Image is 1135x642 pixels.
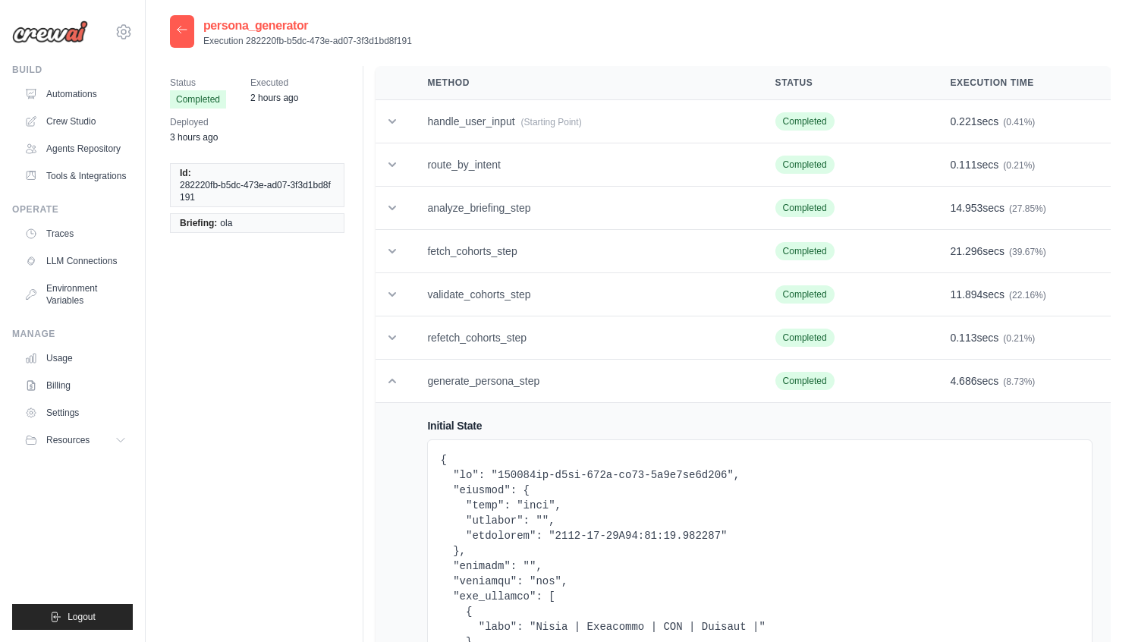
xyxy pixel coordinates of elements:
span: Completed [775,199,835,217]
span: (8.73%) [1003,376,1035,387]
td: analyze_briefing_step [409,187,756,230]
span: Completed [775,112,835,131]
h4: Initial State [427,418,1093,433]
span: (39.67%) [1009,247,1046,257]
span: (22.16%) [1009,290,1046,301]
div: Build [12,64,133,76]
time: October 6, 2025 at 08:47 BST [170,132,218,143]
span: Completed [775,372,835,390]
time: October 6, 2025 at 09:42 BST [250,93,298,103]
span: 0.113 [950,332,976,344]
span: 11.894 [950,288,983,301]
span: Completed [775,285,835,304]
a: Agents Repository [18,137,133,161]
span: Executed [250,75,298,90]
button: Logout [12,604,133,630]
td: secs [932,316,1111,360]
iframe: Chat Widget [1059,569,1135,642]
span: 282220fb-b5dc-473e-ad07-3f3d1bd8f191 [180,179,335,203]
span: (0.41%) [1003,117,1035,127]
a: Settings [18,401,133,425]
span: Completed [775,242,835,260]
span: Resources [46,434,90,446]
td: fetch_cohorts_step [409,230,756,273]
td: validate_cohorts_step [409,273,756,316]
span: 14.953 [950,202,983,214]
td: secs [932,187,1111,230]
a: Traces [18,222,133,246]
a: Billing [18,373,133,398]
a: LLM Connections [18,249,133,273]
span: (0.21%) [1003,333,1035,344]
span: (27.85%) [1009,203,1046,214]
span: Status [170,75,226,90]
a: Usage [18,346,133,370]
img: Logo [12,20,88,43]
span: (Starting Point) [521,117,582,127]
span: 4.686 [950,375,976,387]
td: secs [932,143,1111,187]
th: Execution Time [932,66,1111,100]
td: handle_user_input [409,100,756,143]
td: secs [932,360,1111,403]
span: (0.21%) [1003,160,1035,171]
span: Logout [68,611,96,623]
span: Deployed [170,115,218,130]
th: Method [409,66,756,100]
td: generate_persona_step [409,360,756,403]
span: Briefing: [180,217,217,229]
a: Environment Variables [18,276,133,313]
a: Tools & Integrations [18,164,133,188]
td: secs [932,100,1111,143]
td: secs [932,273,1111,316]
button: Resources [18,428,133,452]
td: route_by_intent [409,143,756,187]
span: 21.296 [950,245,983,257]
span: ola [220,217,232,229]
td: secs [932,230,1111,273]
span: 0.221 [950,115,976,127]
span: Completed [775,156,835,174]
span: 0.111 [950,159,976,171]
span: Id: [180,167,191,179]
span: Completed [170,90,226,109]
span: Completed [775,329,835,347]
div: Operate [12,203,133,216]
a: Automations [18,82,133,106]
p: Execution 282220fb-b5dc-473e-ad07-3f3d1bd8f191 [203,35,412,47]
td: refetch_cohorts_step [409,316,756,360]
h2: persona_generator [203,17,412,35]
a: Crew Studio [18,109,133,134]
div: Manage [12,328,133,340]
th: Status [757,66,932,100]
